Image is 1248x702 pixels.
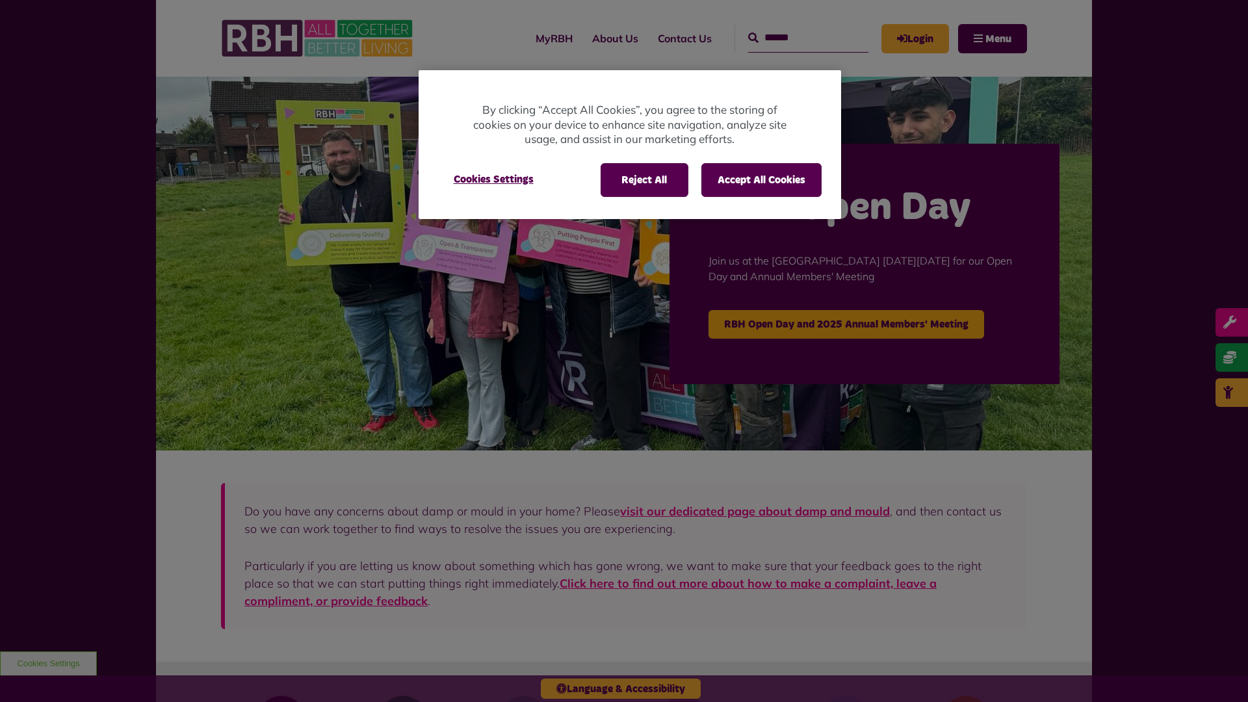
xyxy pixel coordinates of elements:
button: Accept All Cookies [701,163,822,197]
div: Cookie banner [419,70,841,219]
p: By clicking “Accept All Cookies”, you agree to the storing of cookies on your device to enhance s... [471,103,789,147]
div: Privacy [419,70,841,219]
button: Reject All [601,163,688,197]
button: Cookies Settings [438,163,549,196]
